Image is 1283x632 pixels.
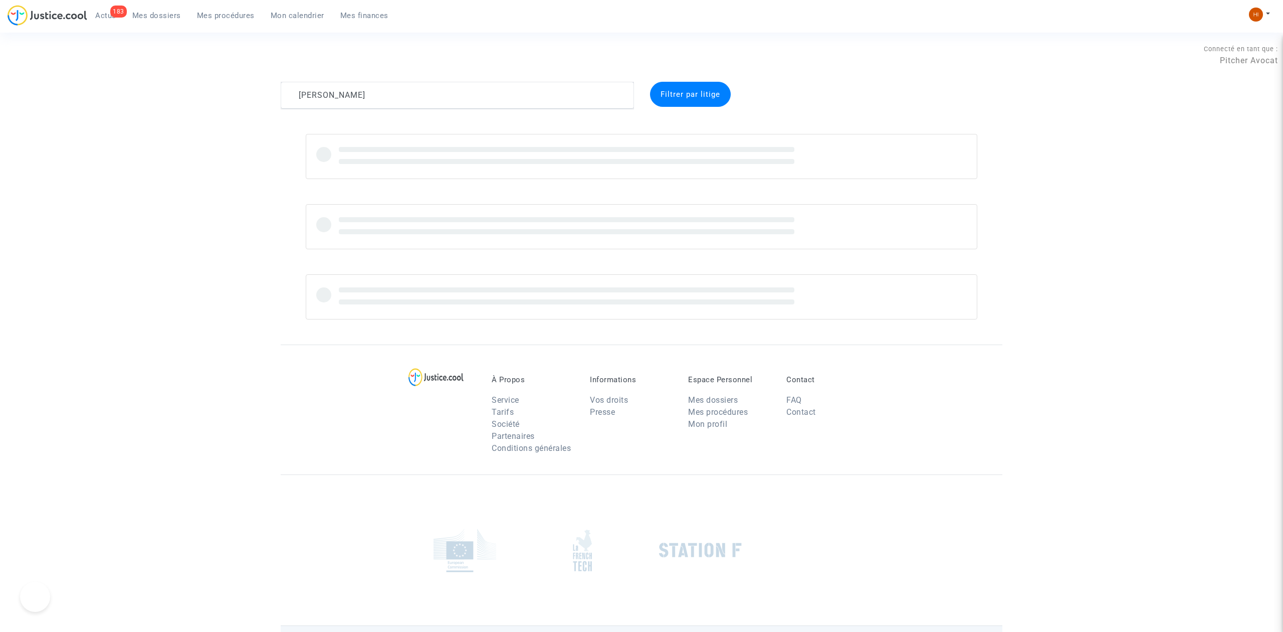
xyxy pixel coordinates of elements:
[688,395,738,405] a: Mes dossiers
[492,375,575,384] p: À Propos
[786,395,802,405] a: FAQ
[95,11,116,20] span: Actus
[408,368,464,386] img: logo-lg.svg
[20,582,50,612] iframe: Help Scout Beacon - Open
[492,395,519,405] a: Service
[492,419,520,429] a: Société
[132,11,181,20] span: Mes dossiers
[8,5,87,26] img: jc-logo.svg
[197,11,255,20] span: Mes procédures
[688,375,771,384] p: Espace Personnel
[590,395,628,405] a: Vos droits
[786,407,816,417] a: Contact
[124,8,189,23] a: Mes dossiers
[87,8,124,23] a: 183Actus
[590,407,615,417] a: Presse
[573,529,592,572] img: french_tech.png
[786,375,870,384] p: Contact
[1204,45,1278,53] span: Connecté en tant que :
[661,90,720,99] span: Filtrer par litige
[659,543,742,558] img: stationf.png
[492,443,571,453] a: Conditions générales
[590,375,673,384] p: Informations
[1249,8,1263,22] img: fc99b196863ffcca57bb8fe2645aafd9
[189,8,263,23] a: Mes procédures
[332,8,396,23] a: Mes finances
[688,407,748,417] a: Mes procédures
[110,6,127,18] div: 183
[492,431,535,441] a: Partenaires
[263,8,332,23] a: Mon calendrier
[271,11,324,20] span: Mon calendrier
[340,11,388,20] span: Mes finances
[492,407,514,417] a: Tarifs
[688,419,727,429] a: Mon profil
[434,529,496,572] img: europe_commision.png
